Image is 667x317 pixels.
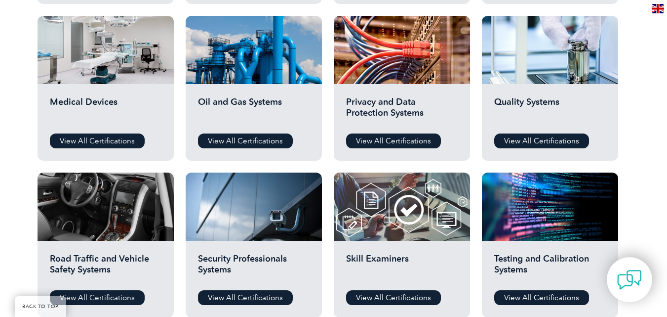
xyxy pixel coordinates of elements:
[50,253,161,283] h2: Road Traffic and Vehicle Safety Systems
[494,96,606,126] h2: Quality Systems
[15,296,66,317] a: BACK TO TOP
[346,253,458,283] h2: Skill Examiners
[198,96,310,126] h2: Oil and Gas Systems
[50,134,145,148] a: View All Certifications
[346,134,441,148] a: View All Certifications
[494,290,589,305] a: View All Certifications
[198,253,310,283] h2: Security Professionals Systems
[494,253,606,283] h2: Testing and Calibration Systems
[346,290,441,305] a: View All Certifications
[198,290,293,305] a: View All Certifications
[50,96,161,126] h2: Medical Devices
[50,290,145,305] a: View All Certifications
[652,4,664,13] img: en
[494,134,589,148] a: View All Certifications
[198,134,293,148] a: View All Certifications
[346,96,458,126] h2: Privacy and Data Protection Systems
[617,268,642,292] img: contact-chat.png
